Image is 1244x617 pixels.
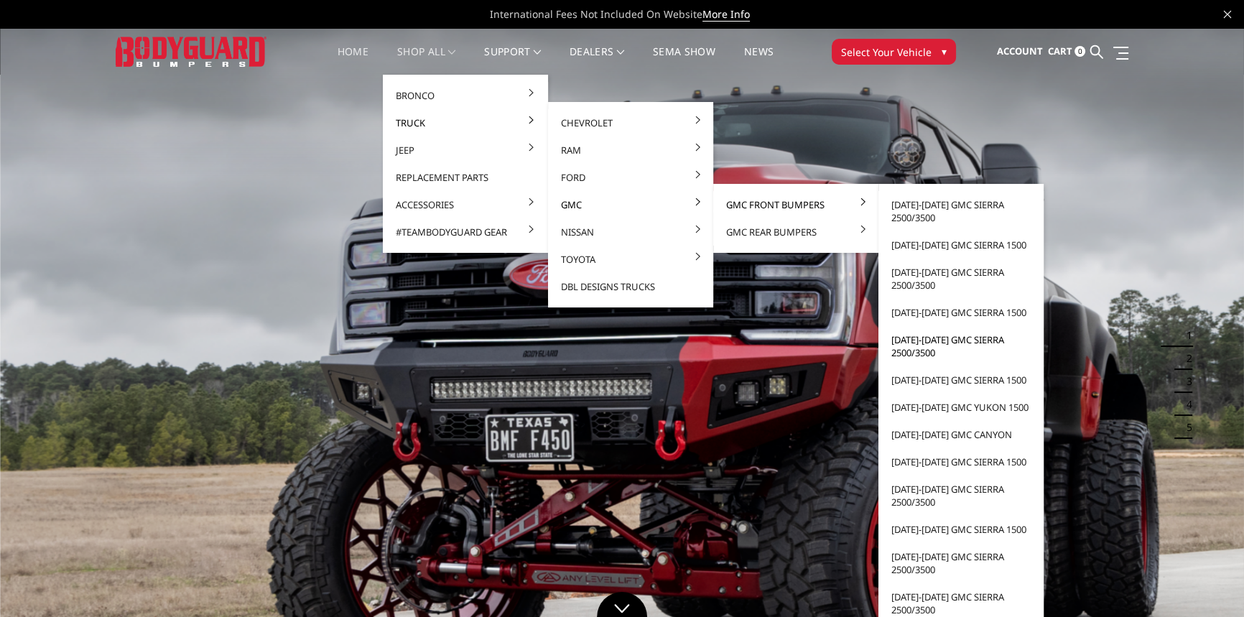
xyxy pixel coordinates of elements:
a: Replacement Parts [389,164,542,191]
span: ▾ [942,44,947,59]
span: Cart [1048,45,1072,57]
a: Ford [554,164,707,191]
a: Home [338,47,368,75]
a: #TeamBodyguard Gear [389,218,542,246]
a: GMC [554,191,707,218]
a: Bronco [389,82,542,109]
button: 2 of 5 [1178,347,1192,370]
a: More Info [702,7,750,22]
a: [DATE]-[DATE] GMC Yukon 1500 [884,394,1038,421]
a: Cart 0 [1048,32,1085,71]
a: [DATE]-[DATE] GMC Sierra 1500 [884,299,1038,326]
a: [DATE]-[DATE] GMC Sierra 2500/3500 [884,543,1038,583]
a: [DATE]-[DATE] GMC Sierra 2500/3500 [884,259,1038,299]
a: [DATE]-[DATE] GMC Sierra 2500/3500 [884,475,1038,516]
a: Click to Down [597,592,647,617]
a: Chevrolet [554,109,707,136]
button: 4 of 5 [1178,393,1192,416]
a: Jeep [389,136,542,164]
a: Truck [389,109,542,136]
a: SEMA Show [653,47,715,75]
button: 3 of 5 [1178,370,1192,393]
button: Select Your Vehicle [832,39,956,65]
a: GMC Rear Bumpers [719,218,873,246]
iframe: Chat Widget [1172,548,1244,617]
button: 1 of 5 [1178,324,1192,347]
a: [DATE]-[DATE] GMC Sierra 1500 [884,231,1038,259]
a: Nissan [554,218,707,246]
a: [DATE]-[DATE] GMC Sierra 1500 [884,448,1038,475]
button: 5 of 5 [1178,416,1192,439]
a: [DATE]-[DATE] GMC Sierra 2500/3500 [884,191,1038,231]
span: 0 [1074,46,1085,57]
span: Account [997,45,1043,57]
a: [DATE]-[DATE] GMC Sierra 2500/3500 [884,326,1038,366]
a: Dealers [570,47,624,75]
a: Account [997,32,1043,71]
a: News [744,47,774,75]
img: BODYGUARD BUMPERS [116,37,266,66]
a: Accessories [389,191,542,218]
a: DBL Designs Trucks [554,273,707,300]
a: Toyota [554,246,707,273]
a: [DATE]-[DATE] GMC Sierra 1500 [884,516,1038,543]
a: shop all [397,47,455,75]
a: GMC Front Bumpers [719,191,873,218]
a: [DATE]-[DATE] GMC Sierra 1500 [884,366,1038,394]
a: Support [484,47,541,75]
a: [DATE]-[DATE] GMC Canyon [884,421,1038,448]
span: Select Your Vehicle [841,45,932,60]
a: Ram [554,136,707,164]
